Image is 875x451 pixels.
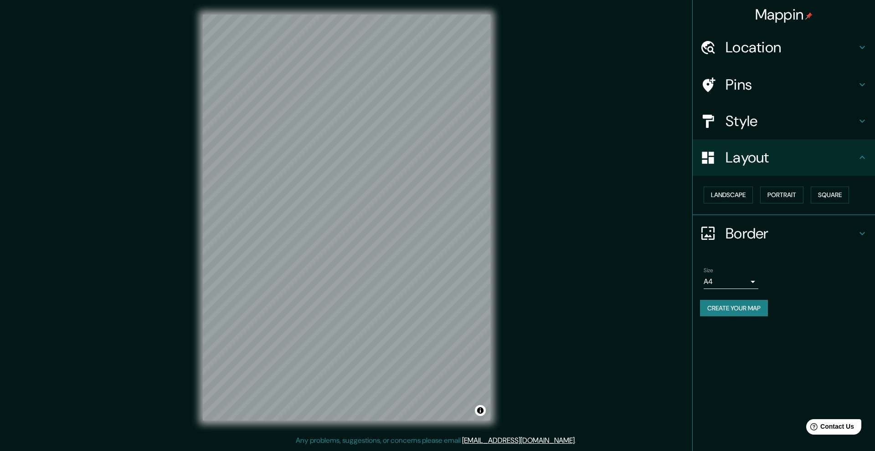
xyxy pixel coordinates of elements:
[794,416,865,441] iframe: Help widget launcher
[576,435,577,446] div: .
[700,300,768,317] button: Create your map
[704,274,758,289] div: A4
[296,435,576,446] p: Any problems, suggestions, or concerns please email .
[811,187,849,203] button: Square
[726,148,857,167] h4: Layout
[704,187,753,203] button: Landscape
[760,187,803,203] button: Portrait
[693,29,875,66] div: Location
[577,435,579,446] div: .
[462,436,575,445] a: [EMAIL_ADDRESS][DOMAIN_NAME]
[805,12,813,20] img: pin-icon.png
[693,103,875,139] div: Style
[693,139,875,176] div: Layout
[726,224,857,243] h4: Border
[203,15,490,421] canvas: Map
[693,215,875,252] div: Border
[704,266,713,274] label: Size
[726,76,857,94] h4: Pins
[726,112,857,130] h4: Style
[726,38,857,56] h4: Location
[693,66,875,103] div: Pins
[475,405,486,416] button: Toggle attribution
[755,5,813,24] h4: Mappin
